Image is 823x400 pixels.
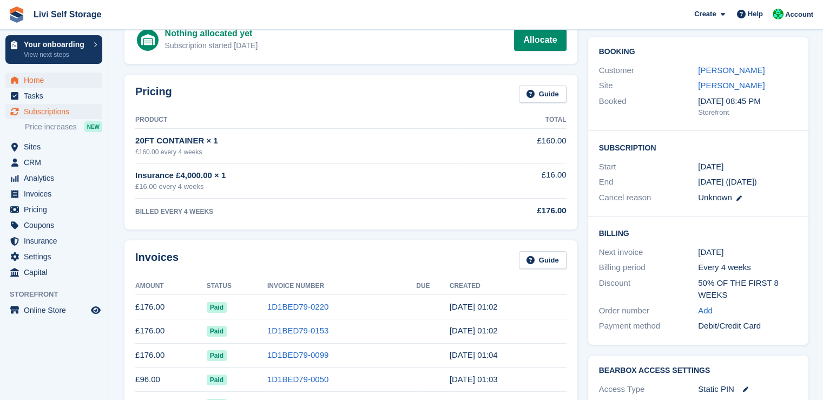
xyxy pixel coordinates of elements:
a: Your onboarding View next steps [5,35,102,64]
a: menu [5,303,102,318]
div: BILLED EVERY 4 WEEKS [135,207,460,217]
a: Guide [519,86,567,103]
div: Next invoice [599,246,699,259]
time: 2025-04-24 00:03:04 UTC [450,375,498,384]
span: Storefront [10,289,108,300]
a: menu [5,139,102,154]
div: Order number [599,305,699,317]
div: Storefront [698,107,798,118]
a: menu [5,171,102,186]
span: Price increases [25,122,77,132]
div: Insurance £4,000.00 × 1 [135,169,460,182]
a: menu [5,73,102,88]
h2: Booking [599,48,798,56]
time: 2025-07-17 00:02:25 UTC [450,302,498,311]
p: Your onboarding [24,41,88,48]
span: Settings [24,249,89,264]
span: Paid [207,326,227,337]
a: Livi Self Storage [29,5,106,23]
div: Payment method [599,320,699,332]
a: Allocate [514,29,566,51]
span: Capital [24,265,89,280]
a: menu [5,202,102,217]
span: Subscriptions [24,104,89,119]
span: Insurance [24,233,89,248]
td: £160.00 [460,129,566,163]
span: [DATE] ([DATE]) [698,177,757,186]
a: Preview store [89,304,102,317]
div: Access Type [599,383,699,396]
div: [DATE] [698,246,798,259]
h2: BearBox Access Settings [599,366,798,375]
span: CRM [24,155,89,170]
a: menu [5,233,102,248]
div: 20FT CONTAINER × 1 [135,135,460,147]
div: [DATE] 08:45 PM [698,95,798,108]
span: Paid [207,375,227,385]
div: Discount [599,277,699,301]
img: stora-icon-8386f47178a22dfd0bd8f6a31ec36ba5ce8667c1dd55bd0f319d3a0aa187defe.svg [9,6,25,23]
td: £16.00 [460,163,566,198]
h2: Subscription [599,142,798,153]
div: Every 4 weeks [698,261,798,274]
th: Amount [135,278,207,295]
span: Sites [24,139,89,154]
td: £176.00 [135,343,207,368]
div: Start [599,161,699,173]
a: menu [5,265,102,280]
h2: Billing [599,227,798,238]
div: Cancel reason [599,192,699,204]
div: Billing period [599,261,699,274]
a: Price increases NEW [25,121,102,133]
span: Account [785,9,813,20]
th: Due [416,278,450,295]
a: 1D1BED79-0099 [267,350,328,359]
th: Created [450,278,567,295]
p: View next steps [24,50,88,60]
a: menu [5,88,102,103]
div: 50% OF THE FIRST 8 WEEKS [698,277,798,301]
div: Subscription started [DATE] [165,40,258,51]
span: Paid [207,302,227,313]
span: Help [748,9,763,19]
th: Product [135,112,460,129]
div: Booked [599,95,699,118]
h2: Invoices [135,251,179,269]
td: £176.00 [135,295,207,319]
div: £176.00 [460,205,566,217]
span: Create [694,9,716,19]
a: Guide [519,251,567,269]
h2: Pricing [135,86,172,103]
a: menu [5,155,102,170]
span: Unknown [698,193,732,202]
a: 1D1BED79-0153 [267,326,328,335]
div: Debit/Credit Card [698,320,798,332]
time: 2025-03-27 00:00:00 UTC [698,161,723,173]
span: Tasks [24,88,89,103]
div: £16.00 every 4 weeks [135,181,460,192]
a: menu [5,104,102,119]
span: Coupons [24,218,89,233]
a: [PERSON_NAME] [698,81,765,90]
th: Status [207,278,267,295]
time: 2025-06-19 00:02:45 UTC [450,326,498,335]
a: 1D1BED79-0220 [267,302,328,311]
div: Site [599,80,699,92]
span: Pricing [24,202,89,217]
span: Online Store [24,303,89,318]
td: £96.00 [135,368,207,392]
div: £160.00 every 4 weeks [135,147,460,157]
time: 2025-05-22 00:04:05 UTC [450,350,498,359]
td: £176.00 [135,319,207,343]
span: Invoices [24,186,89,201]
div: Customer [599,64,699,77]
th: Invoice Number [267,278,416,295]
img: Joe Robertson [773,9,784,19]
div: Static PIN [698,383,798,396]
span: Home [24,73,89,88]
th: Total [460,112,566,129]
div: End [599,176,699,188]
a: Add [698,305,713,317]
div: Nothing allocated yet [165,27,258,40]
a: menu [5,218,102,233]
